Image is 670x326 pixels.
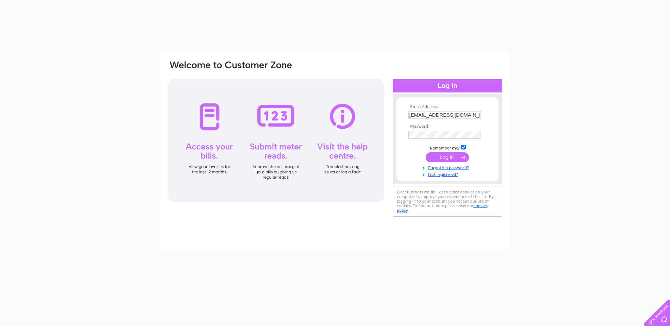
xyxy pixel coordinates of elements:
div: Clear Business would like to place cookies on your computer to improve your experience of the sit... [393,186,502,217]
th: Password: [407,124,488,129]
a: Not registered? [408,171,488,177]
input: Submit [426,152,469,162]
td: Remember me? [407,144,488,151]
a: Forgotten password? [408,164,488,171]
a: cookies policy [397,203,488,213]
th: Email Address: [407,104,488,109]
